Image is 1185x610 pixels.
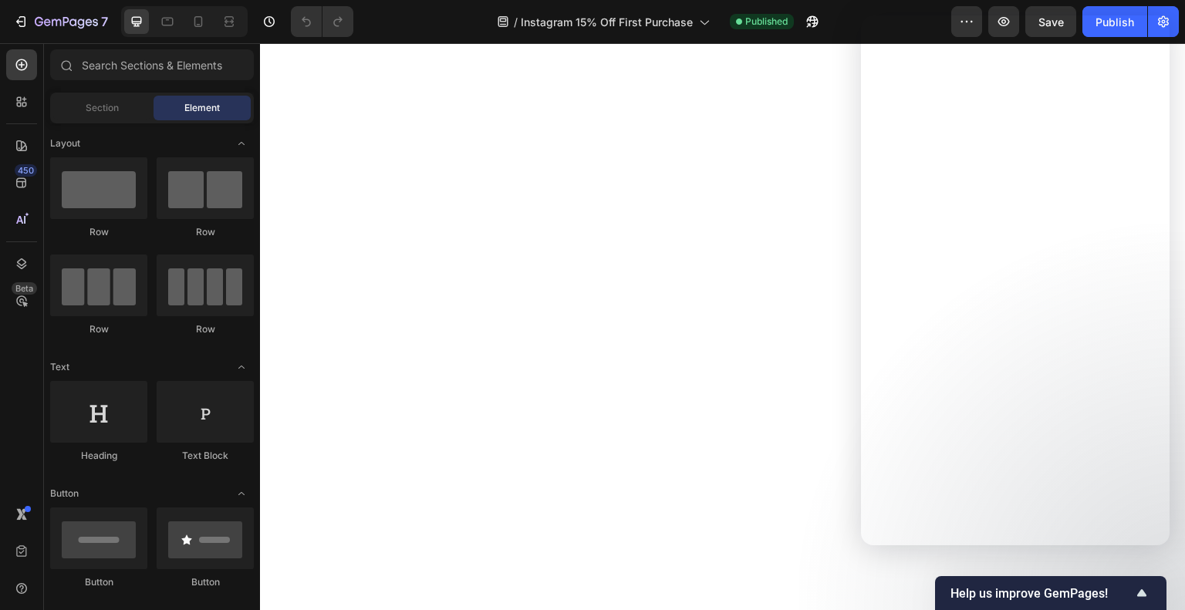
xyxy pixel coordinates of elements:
span: Section [86,101,119,115]
iframe: Intercom live chat [861,15,1170,545]
input: Search Sections & Elements [50,49,254,80]
span: Instagram 15% Off First Purchase [521,14,693,30]
p: 7 [101,12,108,31]
span: Button [50,487,79,500]
div: Button [157,575,254,589]
div: 450 [15,164,37,177]
div: Row [157,225,254,239]
span: / [514,14,518,30]
div: Heading [50,449,147,463]
iframe: Intercom live chat [1133,534,1170,571]
span: Element [184,101,220,115]
span: Toggle open [229,131,254,156]
div: Undo/Redo [291,6,353,37]
span: Toggle open [229,481,254,506]
div: Row [50,225,147,239]
button: 7 [6,6,115,37]
div: Text Block [157,449,254,463]
span: Help us improve GemPages! [950,586,1133,601]
div: Publish [1096,14,1134,30]
button: Save [1025,6,1076,37]
span: Published [745,15,788,29]
iframe: Design area [260,43,1185,610]
div: Button [50,575,147,589]
span: Layout [50,136,80,150]
div: Row [50,322,147,336]
div: Beta [12,282,37,295]
div: Row [157,322,254,336]
button: Publish [1082,6,1147,37]
span: Text [50,360,69,374]
button: Show survey - Help us improve GemPages! [950,584,1151,602]
span: Toggle open [229,355,254,379]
